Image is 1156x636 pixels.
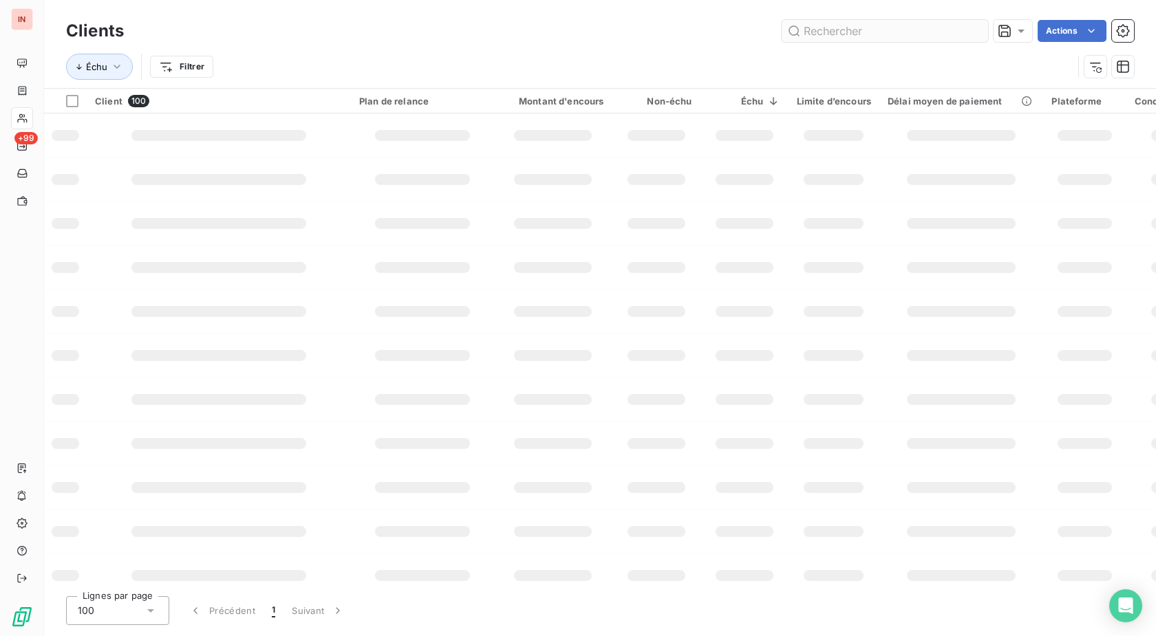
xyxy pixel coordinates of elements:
div: Limite d’encours [797,96,871,107]
button: Précédent [180,596,264,625]
div: Plateforme [1051,96,1118,107]
button: Filtrer [150,56,213,78]
button: 1 [264,596,283,625]
span: Client [95,96,122,107]
span: Échu [86,61,107,72]
h3: Clients [66,19,124,43]
div: Délai moyen de paiement [888,96,1035,107]
span: +99 [14,132,38,144]
img: Logo LeanPay [11,606,33,628]
div: Open Intercom Messenger [1109,589,1142,622]
button: Actions [1038,20,1106,42]
div: Plan de relance [359,96,486,107]
button: Échu [66,54,133,80]
span: 100 [128,95,149,107]
div: Montant d'encours [502,96,604,107]
div: Échu [709,96,780,107]
button: Suivant [283,596,353,625]
div: IN [11,8,33,30]
span: 1 [272,604,275,617]
input: Rechercher [782,20,988,42]
span: 100 [78,604,94,617]
div: Non-échu [621,96,692,107]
